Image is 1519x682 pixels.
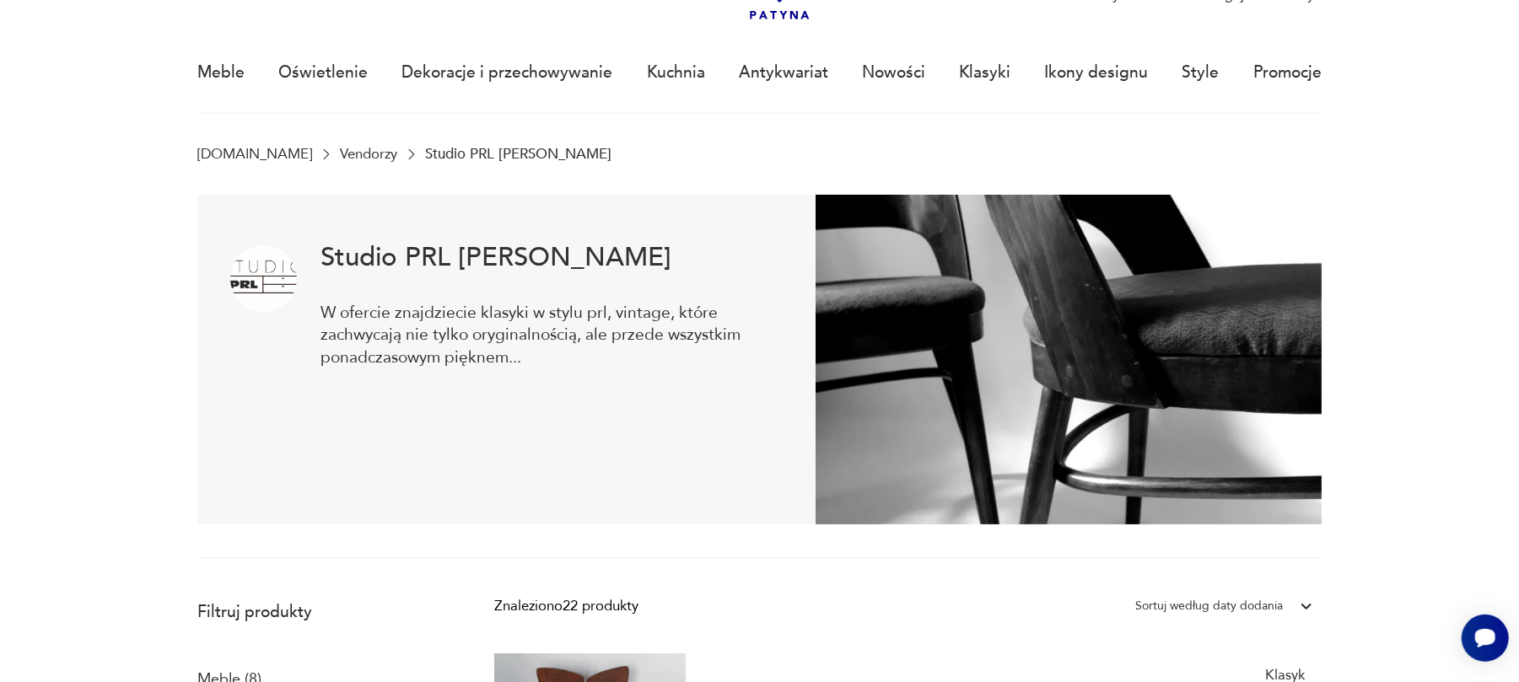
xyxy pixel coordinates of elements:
[197,601,445,623] p: Filtruj produkty
[1253,34,1322,111] a: Promocje
[340,146,397,162] a: Vendorzy
[197,146,312,162] a: [DOMAIN_NAME]
[402,34,613,111] a: Dekoracje i przechowywanie
[1462,615,1509,662] iframe: Smartsupp widget button
[278,34,368,111] a: Oświetlenie
[1182,34,1220,111] a: Style
[321,245,784,270] h1: Studio PRL [PERSON_NAME]
[494,595,638,617] div: Znaleziono 22 produkty
[862,34,925,111] a: Nowości
[1135,595,1283,617] div: Sortuj według daty dodania
[647,34,705,111] a: Kuchnia
[1044,34,1148,111] a: Ikony designu
[197,34,245,111] a: Meble
[816,195,1322,525] img: Studio PRL Marta Nowacka
[321,302,784,368] p: W ofercie znajdziecie klasyki w stylu prl, vintage, które zachwycają nie tylko oryginalnością, al...
[425,146,611,162] p: Studio PRL [PERSON_NAME]
[959,34,1010,111] a: Klasyki
[739,34,828,111] a: Antykwariat
[230,245,297,312] img: Studio PRL Marta Nowacka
